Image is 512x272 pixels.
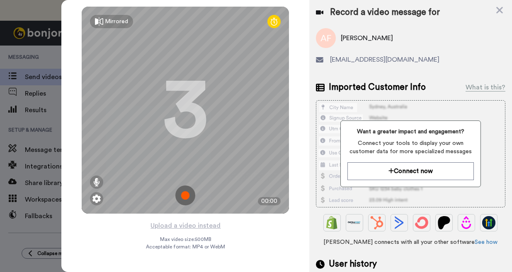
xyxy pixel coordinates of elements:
[415,216,428,229] img: ConvertKit
[347,139,473,156] span: Connect your tools to display your own customer data for more specialized messages
[258,197,281,205] div: 00:00
[92,195,101,203] img: ic_gear.svg
[329,81,426,94] span: Imported Customer Info
[347,128,473,136] span: Want a greater impact and engagement?
[163,79,208,141] div: 3
[482,216,495,229] img: GoHighLevel
[393,216,406,229] img: ActiveCampaign
[466,82,505,92] div: What is this?
[329,258,377,270] span: User history
[325,216,339,229] img: Shopify
[160,236,211,243] span: Max video size: 500 MB
[347,162,473,180] button: Connect now
[460,216,473,229] img: Drip
[370,216,383,229] img: Hubspot
[475,239,497,245] a: See how
[437,216,451,229] img: Patreon
[146,243,225,250] span: Acceptable format: MP4 or WebM
[316,238,505,246] span: [PERSON_NAME] connects with all your other software
[175,185,195,205] img: ic_record_start.svg
[348,216,361,229] img: Ontraport
[148,220,223,231] button: Upload a video instead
